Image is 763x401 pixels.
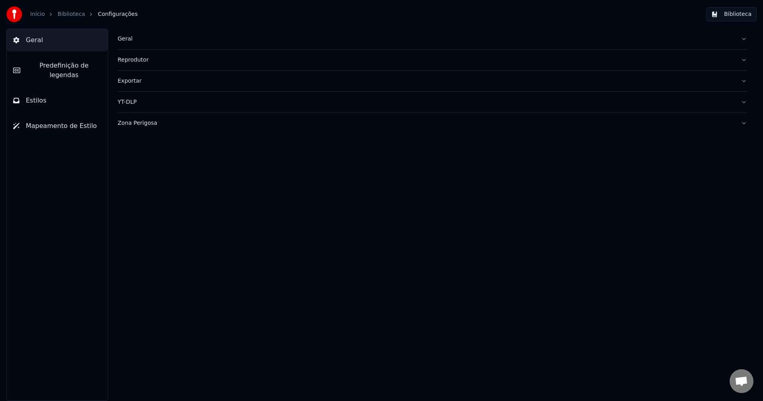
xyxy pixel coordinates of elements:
button: Estilos [7,89,108,112]
button: Zona Perigosa [118,113,747,134]
div: Exportar [118,77,734,85]
button: Exportar [118,71,747,91]
div: Geral [118,35,734,43]
button: Predefinição de legendas [7,54,108,86]
nav: breadcrumb [30,10,137,18]
button: Biblioteca [706,7,757,21]
button: Mapeamento de Estilo [7,115,108,137]
span: Configurações [98,10,137,18]
span: Mapeamento de Estilo [26,121,97,131]
div: Zona Perigosa [118,119,734,127]
div: Bate-papo aberto [730,369,753,393]
span: Geral [26,35,43,45]
button: Reprodutor [118,50,747,70]
button: Geral [7,29,108,51]
span: Estilos [26,96,46,105]
span: Predefinição de legendas [27,61,101,80]
a: Início [30,10,45,18]
div: YT-DLP [118,98,734,106]
div: Reprodutor [118,56,734,64]
a: Biblioteca [58,10,85,18]
button: Geral [118,29,747,49]
button: YT-DLP [118,92,747,112]
img: youka [6,6,22,22]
